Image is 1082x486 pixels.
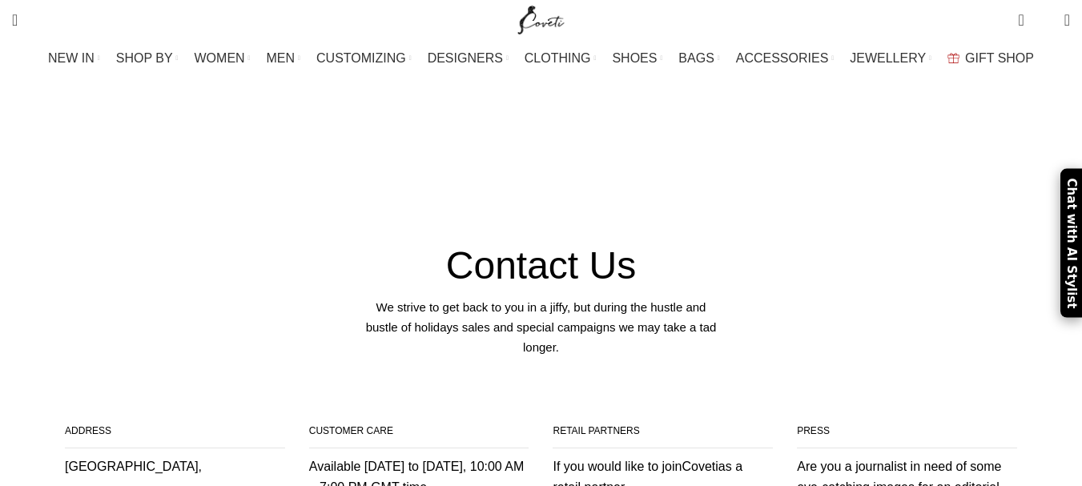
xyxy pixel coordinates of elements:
[965,50,1034,66] span: GIFT SHOP
[65,422,285,448] h4: ADDRESS
[195,42,251,74] a: WOMEN
[612,50,657,66] span: SHOES
[1040,16,1052,28] span: 0
[316,42,412,74] a: CUSTOMIZING
[267,42,300,74] a: MEN
[446,243,636,289] h4: Contact Us
[428,50,503,66] span: DESIGNERS
[309,422,529,448] h4: CUSTOMER CARE
[850,42,931,74] a: JEWELLERY
[678,50,714,66] span: BAGS
[1020,8,1032,20] span: 0
[116,42,179,74] a: SHOP BY
[797,422,1017,448] h4: PRESS
[195,50,245,66] span: WOMEN
[428,42,509,74] a: DESIGNERS
[267,50,296,66] span: MEN
[65,456,285,477] p: [GEOGRAPHIC_DATA],
[483,146,517,159] a: Home
[1010,4,1032,36] a: 0
[48,50,95,66] span: NEW IN
[316,50,406,66] span: CUSTOMIZING
[514,12,568,26] a: Site logo
[1036,4,1052,36] div: My Wishlist
[533,146,600,159] span: Contact us
[553,422,773,448] h4: RETAIL PARTNERS
[525,42,597,74] a: CLOTHING
[116,50,173,66] span: SHOP BY
[359,297,723,357] div: We strive to get back to you in a jiffy, but during the hustle and bustle of holidays sales and s...
[48,42,100,74] a: NEW IN
[457,92,625,135] h1: Contact us
[736,42,835,74] a: ACCESSORIES
[4,42,1078,74] div: Main navigation
[4,4,26,36] a: Search
[612,42,662,74] a: SHOES
[947,53,959,63] img: GiftBag
[850,50,926,66] span: JEWELLERY
[682,460,718,473] a: Coveti
[736,50,829,66] span: ACCESSORIES
[525,50,591,66] span: CLOTHING
[678,42,719,74] a: BAGS
[947,42,1034,74] a: GIFT SHOP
